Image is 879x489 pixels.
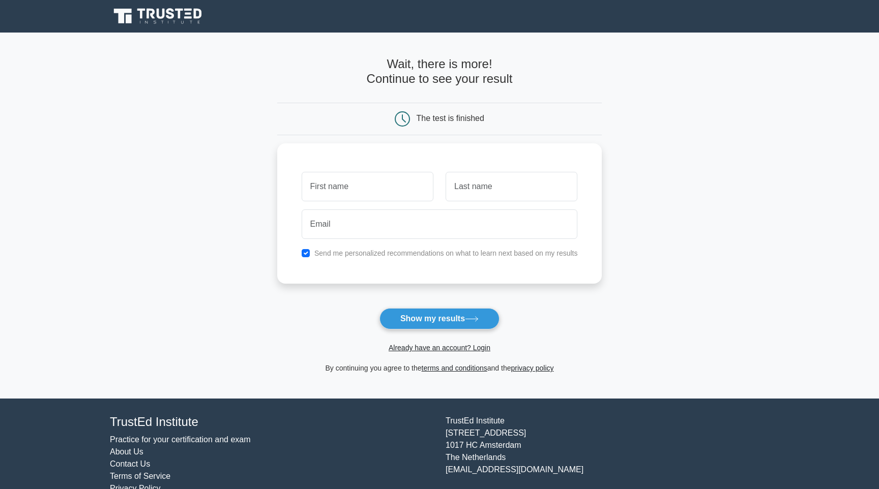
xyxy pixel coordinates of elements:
[110,435,251,444] a: Practice for your certification and exam
[110,415,433,430] h4: TrustEd Institute
[314,249,578,257] label: Send me personalized recommendations on what to learn next based on my results
[379,308,500,329] button: Show my results
[271,362,608,374] div: By continuing you agree to the and the
[110,472,170,480] a: Terms of Service
[389,344,490,352] a: Already have an account? Login
[302,172,433,201] input: First name
[446,172,577,201] input: Last name
[422,364,487,372] a: terms and conditions
[417,114,484,123] div: The test is finished
[511,364,554,372] a: privacy policy
[302,209,578,239] input: Email
[110,447,143,456] a: About Us
[110,460,150,468] a: Contact Us
[277,57,602,86] h4: Wait, there is more! Continue to see your result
